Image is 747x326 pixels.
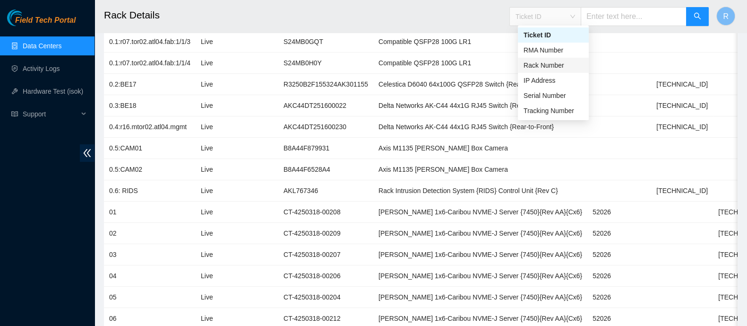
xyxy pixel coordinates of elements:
[196,244,232,265] td: Live
[373,74,587,95] td: Celestica D6040 64x100G QSFP28 Switch {Rear-to-Front}
[278,180,373,202] td: AKL767346
[104,265,196,287] td: 04
[23,42,61,50] a: Data Centers
[524,75,583,86] div: IP Address
[104,202,196,223] td: 01
[278,138,373,159] td: B8A44F879931
[515,9,575,24] span: Ticket ID
[524,106,583,116] div: Tracking Number
[104,138,196,159] td: 0.5:CAM01
[518,73,589,88] div: IP Address
[686,7,709,26] button: search
[278,265,373,287] td: CT-4250318-00206
[587,202,651,223] td: 52026
[373,287,587,308] td: [PERSON_NAME] 1x6-Caribou NVME-J Server {7450}{Rev AA}{Cx6}
[23,65,60,72] a: Activity Logs
[373,116,587,138] td: Delta Networks AK-C44 44x1G RJ45 Switch {Rear-to-Front}
[518,58,589,73] div: Rack Number
[80,144,94,162] span: double-left
[651,180,713,202] td: [TECHNICAL_ID]
[104,31,196,53] td: 0.1:r07.tor02.atl04.fab:1/1/3
[373,53,587,74] td: Compatible QSFP28 100G LR1
[651,74,713,95] td: [TECHNICAL_ID]
[518,43,589,58] div: RMA Number
[373,159,587,180] td: Axis M1135 [PERSON_NAME] Box Camera
[524,30,583,40] div: Ticket ID
[373,223,587,244] td: [PERSON_NAME] 1x6-Caribou NVME-J Server {7450}{Rev AA}{Cx6}
[518,27,589,43] div: Ticket ID
[196,95,232,116] td: Live
[196,223,232,244] td: Live
[373,202,587,223] td: [PERSON_NAME] 1x6-Caribou NVME-J Server {7450}{Rev AA}{Cx6}
[196,287,232,308] td: Live
[278,116,373,138] td: AKC44DT251600230
[373,180,587,202] td: Rack Intrusion Detection System {RIDS} Control Unit {Rev C}
[196,180,232,202] td: Live
[373,265,587,287] td: [PERSON_NAME] 1x6-Caribou NVME-J Server {7450}{Rev AA}{Cx6}
[587,223,651,244] td: 52026
[587,265,651,287] td: 52026
[196,31,232,53] td: Live
[373,244,587,265] td: [PERSON_NAME] 1x6-Caribou NVME-J Server {7450}{Rev AA}{Cx6}
[723,10,729,22] span: R
[196,138,232,159] td: Live
[7,17,76,29] a: Akamai TechnologiesField Tech Portal
[651,116,713,138] td: [TECHNICAL_ID]
[524,90,583,101] div: Serial Number
[278,287,373,308] td: CT-4250318-00204
[104,95,196,116] td: 0.3:BE18
[104,287,196,308] td: 05
[104,159,196,180] td: 0.5:CAM02
[104,116,196,138] td: 0.4:r16.mtor02.atl04.mgmt
[694,12,701,21] span: search
[373,138,587,159] td: Axis M1135 [PERSON_NAME] Box Camera
[196,159,232,180] td: Live
[104,244,196,265] td: 03
[581,7,687,26] input: Enter text here...
[373,95,587,116] td: Delta Networks AK-C44 44x1G RJ45 Switch {Rear-to-Front}
[524,60,583,70] div: Rack Number
[196,53,232,74] td: Live
[196,265,232,287] td: Live
[278,95,373,116] td: AKC44DT251600022
[278,244,373,265] td: CT-4250318-00207
[104,223,196,244] td: 02
[524,45,583,55] div: RMA Number
[23,105,78,123] span: Support
[651,95,713,116] td: [TECHNICAL_ID]
[196,202,232,223] td: Live
[278,223,373,244] td: CT-4250318-00209
[518,103,589,118] div: Tracking Number
[278,53,373,74] td: S24MB0H0Y
[518,88,589,103] div: Serial Number
[278,202,373,223] td: CT-4250318-00208
[587,244,651,265] td: 52026
[104,74,196,95] td: 0.2:BE17
[587,287,651,308] td: 52026
[196,74,232,95] td: Live
[104,53,196,74] td: 0.1:r07.tor02.atl04.fab:1/1/4
[7,9,48,26] img: Akamai Technologies
[278,74,373,95] td: R3250B2F155324AK301155
[196,116,232,138] td: Live
[15,16,76,25] span: Field Tech Portal
[278,31,373,53] td: S24MB0GQT
[11,111,18,117] span: read
[716,7,735,26] button: R
[104,180,196,202] td: 0.6: RIDS
[373,31,587,53] td: Compatible QSFP28 100G LR1
[278,159,373,180] td: B8A44F6528A4
[23,88,83,95] a: Hardware Test (isok)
